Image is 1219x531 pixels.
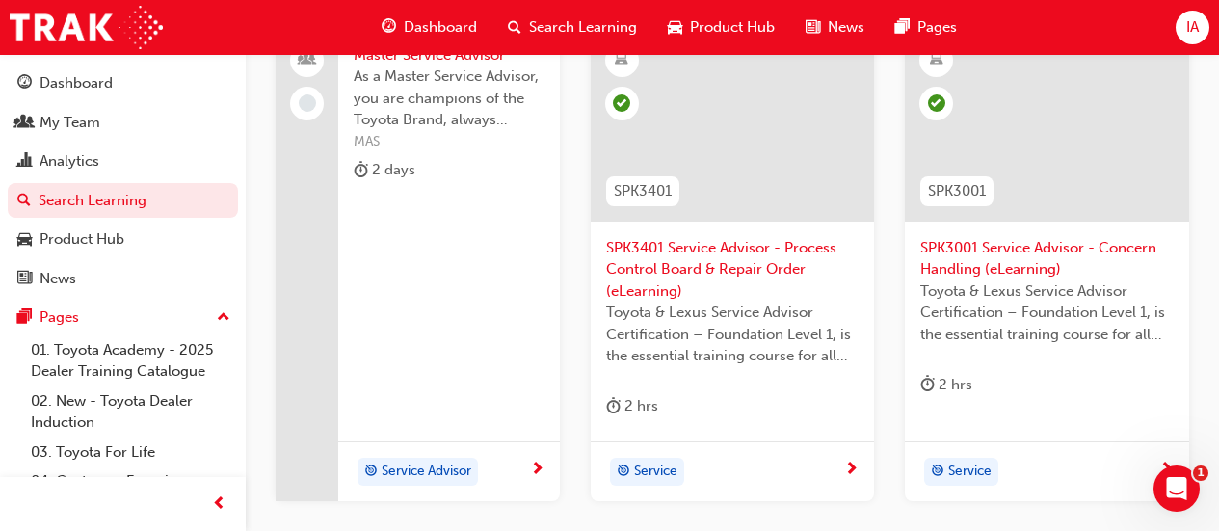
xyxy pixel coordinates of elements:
[40,268,76,290] div: News
[8,183,238,219] a: Search Learning
[8,222,238,257] a: Product Hub
[217,305,230,331] span: up-icon
[8,261,238,297] a: News
[606,237,860,303] span: SPK3401 Service Advisor - Process Control Board & Repair Order (eLearning)
[880,8,972,47] a: pages-iconPages
[920,280,1174,346] span: Toyota & Lexus Service Advisor Certification – Foundation Level 1, is the essential training cour...
[17,75,32,93] span: guage-icon
[354,44,544,66] span: Master Service Advisor
[920,373,935,397] span: duration-icon
[354,66,544,131] span: As a Master Service Advisor, you are champions of the Toyota Brand, always positive in our repres...
[276,29,560,502] a: Master Service AdvisorAs a Master Service Advisor, you are champions of the Toyota Brand, always ...
[591,29,875,502] a: SPK3401SPK3401 Service Advisor - Process Control Board & Repair Order (eLearning)Toyota & Lexus S...
[382,461,471,483] span: Service Advisor
[23,466,238,496] a: 04. Customer Experience
[1176,11,1209,44] button: IA
[17,309,32,327] span: pages-icon
[299,94,316,112] span: learningRecordVerb_NONE-icon
[508,15,521,40] span: search-icon
[364,460,378,485] span: target-icon
[606,302,860,367] span: Toyota & Lexus Service Advisor Certification – Foundation Level 1, is the essential training cour...
[8,66,238,101] a: Dashboard
[17,115,32,132] span: people-icon
[530,462,544,479] span: next-icon
[917,16,957,39] span: Pages
[8,62,238,300] button: DashboardMy TeamAnalyticsSearch LearningProduct HubNews
[40,150,99,173] div: Analytics
[382,15,396,40] span: guage-icon
[617,460,630,485] span: target-icon
[948,461,992,483] span: Service
[614,180,672,202] span: SPK3401
[806,15,820,40] span: news-icon
[615,47,628,72] span: learningResourceType_ELEARNING-icon
[606,394,621,418] span: duration-icon
[354,131,544,153] span: MAS
[634,461,677,483] span: Service
[529,16,637,39] span: Search Learning
[40,72,113,94] div: Dashboard
[8,144,238,179] a: Analytics
[613,94,630,112] span: learningRecordVerb_PASS-icon
[1193,465,1208,481] span: 1
[8,105,238,141] a: My Team
[404,16,477,39] span: Dashboard
[17,153,32,171] span: chart-icon
[1159,462,1174,479] span: next-icon
[930,47,943,72] span: learningResourceType_ELEARNING-icon
[920,237,1174,280] span: SPK3001 Service Advisor - Concern Handling (eLearning)
[606,394,658,418] div: 2 hrs
[652,8,790,47] a: car-iconProduct Hub
[17,271,32,288] span: news-icon
[690,16,775,39] span: Product Hub
[301,47,314,72] span: people-icon
[828,16,864,39] span: News
[905,29,1189,502] a: SPK3001SPK3001 Service Advisor - Concern Handling (eLearning)Toyota & Lexus Service Advisor Certi...
[931,460,944,485] span: target-icon
[492,8,652,47] a: search-iconSearch Learning
[928,180,986,202] span: SPK3001
[928,94,945,112] span: learningRecordVerb_PASS-icon
[17,231,32,249] span: car-icon
[23,335,238,386] a: 01. Toyota Academy - 2025 Dealer Training Catalogue
[23,438,238,467] a: 03. Toyota For Life
[366,8,492,47] a: guage-iconDashboard
[920,373,972,397] div: 2 hrs
[10,6,163,49] img: Trak
[40,112,100,134] div: My Team
[212,492,226,517] span: prev-icon
[354,158,415,182] div: 2 days
[23,386,238,438] a: 02. New - Toyota Dealer Induction
[40,306,79,329] div: Pages
[8,300,238,335] button: Pages
[17,193,31,210] span: search-icon
[668,15,682,40] span: car-icon
[40,228,124,251] div: Product Hub
[1153,465,1200,512] iframe: Intercom live chat
[1186,16,1199,39] span: IA
[354,158,368,182] span: duration-icon
[844,462,859,479] span: next-icon
[895,15,910,40] span: pages-icon
[790,8,880,47] a: news-iconNews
